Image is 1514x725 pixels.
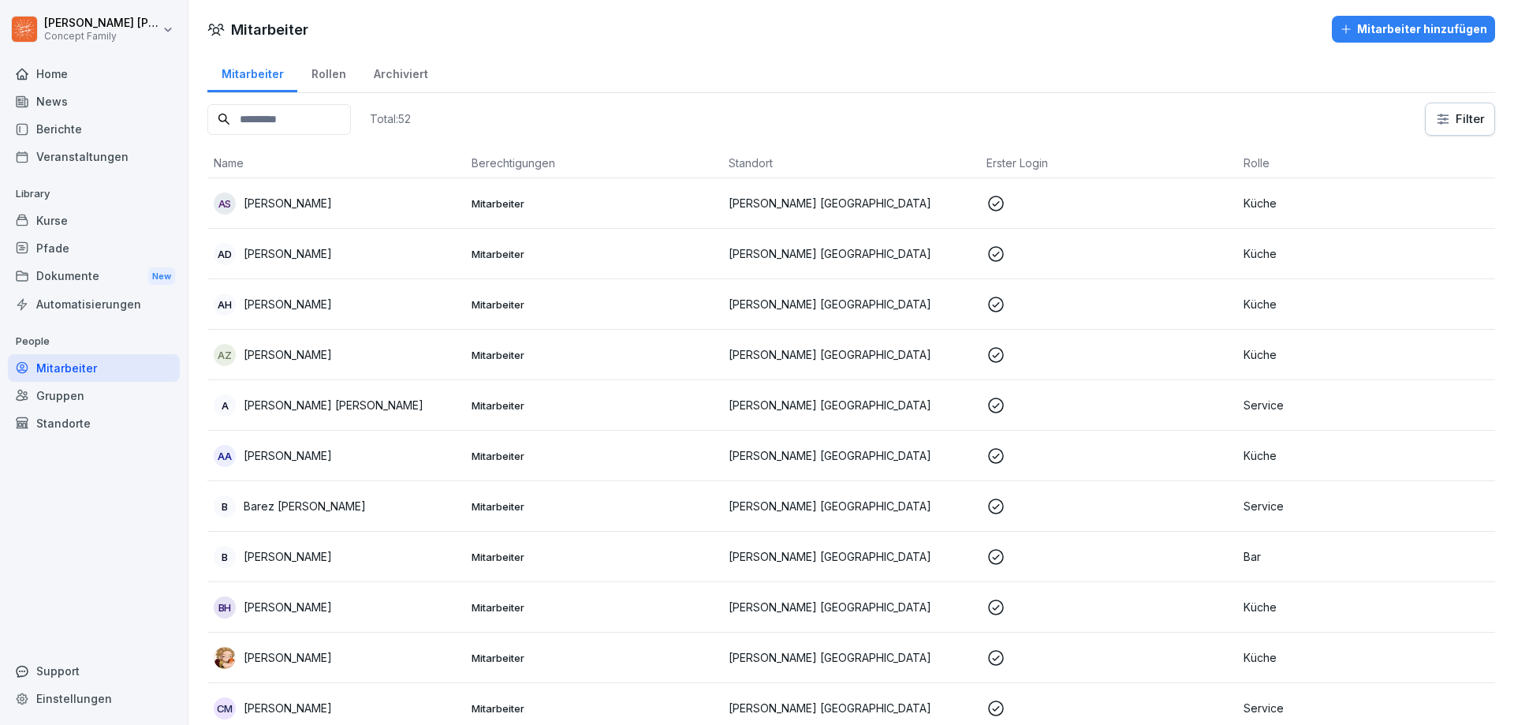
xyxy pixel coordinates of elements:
p: [PERSON_NAME] [GEOGRAPHIC_DATA] [729,447,974,464]
p: Mitarbeiter [472,449,717,463]
p: [PERSON_NAME] [244,649,332,666]
a: Archiviert [360,52,442,92]
h1: Mitarbeiter [231,19,308,40]
a: Automatisierungen [8,290,180,318]
p: People [8,329,180,354]
p: [PERSON_NAME] [GEOGRAPHIC_DATA] [729,195,974,211]
p: [PERSON_NAME] [GEOGRAPHIC_DATA] [729,649,974,666]
th: Berechtigungen [465,148,723,178]
p: [PERSON_NAME] [GEOGRAPHIC_DATA] [729,498,974,514]
p: [PERSON_NAME] [244,245,332,262]
p: Küche [1244,245,1489,262]
div: Filter [1435,111,1485,127]
p: [PERSON_NAME] [244,346,332,363]
p: [PERSON_NAME] [GEOGRAPHIC_DATA] [729,397,974,413]
p: [PERSON_NAME] [244,447,332,464]
p: Küche [1244,649,1489,666]
a: News [8,88,180,115]
a: Kurse [8,207,180,234]
th: Rolle [1237,148,1495,178]
p: [PERSON_NAME] [GEOGRAPHIC_DATA] [729,346,974,363]
p: [PERSON_NAME] [PERSON_NAME] [44,17,159,30]
p: Barez [PERSON_NAME] [244,498,366,514]
p: [PERSON_NAME] [GEOGRAPHIC_DATA] [729,700,974,716]
button: Mitarbeiter hinzufügen [1332,16,1495,43]
p: Mitarbeiter [472,247,717,261]
p: Service [1244,498,1489,514]
div: New [148,267,175,286]
div: BH [214,596,236,618]
p: Küche [1244,346,1489,363]
div: AA [214,445,236,467]
img: gl91fgz8pjwqs931pqurrzcv.png [214,647,236,669]
div: AH [214,293,236,316]
p: Mitarbeiter [472,297,717,312]
p: Service [1244,700,1489,716]
p: [PERSON_NAME] [244,548,332,565]
div: Support [8,657,180,685]
p: Service [1244,397,1489,413]
p: [PERSON_NAME] [244,700,332,716]
th: Erster Login [980,148,1238,178]
p: Küche [1244,599,1489,615]
a: Veranstaltungen [8,143,180,170]
button: Filter [1426,103,1494,135]
a: Standorte [8,409,180,437]
div: Dokumente [8,262,180,291]
p: [PERSON_NAME] [GEOGRAPHIC_DATA] [729,599,974,615]
div: B [214,546,236,568]
a: DokumenteNew [8,262,180,291]
div: B [214,495,236,518]
p: Mitarbeiter [472,348,717,362]
p: Mitarbeiter [472,398,717,413]
div: Mitarbeiter hinzufügen [1340,21,1487,38]
p: Küche [1244,195,1489,211]
p: [PERSON_NAME] [PERSON_NAME] [244,397,423,413]
p: [PERSON_NAME] [GEOGRAPHIC_DATA] [729,245,974,262]
a: Rollen [297,52,360,92]
p: Mitarbeiter [472,651,717,665]
th: Name [207,148,465,178]
div: A [214,394,236,417]
p: [PERSON_NAME] [GEOGRAPHIC_DATA] [729,548,974,565]
p: Bar [1244,548,1489,565]
p: Mitarbeiter [472,600,717,615]
div: AD [214,243,236,265]
div: AS [214,192,236,215]
p: Library [8,181,180,207]
div: AZ [214,344,236,366]
th: Standort [722,148,980,178]
a: Berichte [8,115,180,143]
a: Mitarbeiter [8,354,180,382]
p: Mitarbeiter [472,499,717,514]
a: Einstellungen [8,685,180,712]
a: Home [8,60,180,88]
p: Küche [1244,447,1489,464]
p: [PERSON_NAME] [244,195,332,211]
p: [PERSON_NAME] [244,296,332,312]
p: Küche [1244,296,1489,312]
a: Pfade [8,234,180,262]
p: Mitarbeiter [472,196,717,211]
a: Gruppen [8,382,180,409]
p: [PERSON_NAME] [GEOGRAPHIC_DATA] [729,296,974,312]
a: Mitarbeiter [207,52,297,92]
p: [PERSON_NAME] [244,599,332,615]
p: Mitarbeiter [472,550,717,564]
p: Mitarbeiter [472,701,717,716]
p: Concept Family [44,31,159,42]
p: Total: 52 [370,111,411,126]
